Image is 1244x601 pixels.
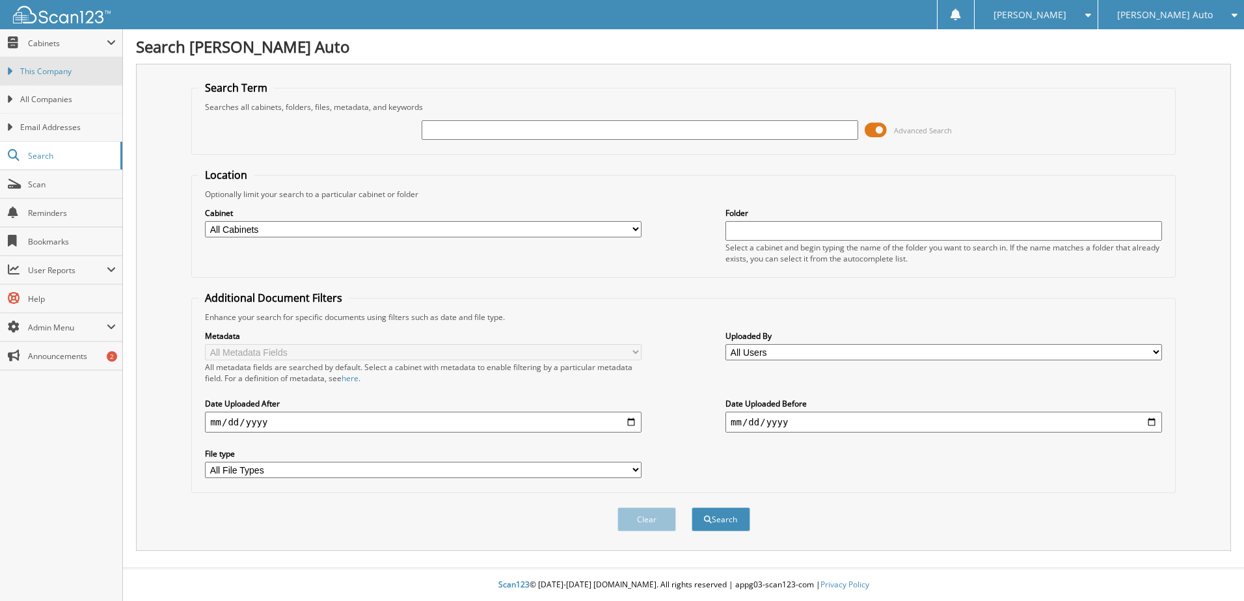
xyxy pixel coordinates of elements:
label: Metadata [205,330,642,341]
span: Email Addresses [20,122,116,133]
legend: Additional Document Filters [198,291,349,305]
span: All Companies [20,94,116,105]
button: Search [692,507,750,531]
label: File type [205,448,642,459]
iframe: Chat Widget [1179,539,1244,601]
div: 2 [107,351,117,362]
span: Admin Menu [28,322,107,333]
legend: Location [198,168,254,182]
label: Uploaded By [725,330,1162,341]
span: Announcements [28,351,116,362]
span: Scan [28,179,116,190]
legend: Search Term [198,81,274,95]
span: Advanced Search [894,126,952,135]
label: Cabinet [205,207,642,219]
label: Folder [725,207,1162,219]
span: Bookmarks [28,236,116,247]
span: Cabinets [28,38,107,49]
input: end [725,412,1162,433]
div: All metadata fields are searched by default. Select a cabinet with metadata to enable filtering b... [205,362,642,384]
div: Optionally limit your search to a particular cabinet or folder [198,189,1169,200]
div: Enhance your search for specific documents using filters such as date and file type. [198,312,1169,323]
span: Search [28,150,114,161]
span: Help [28,293,116,304]
input: start [205,412,642,433]
span: This Company [20,66,116,77]
img: scan123-logo-white.svg [13,6,111,23]
label: Date Uploaded After [205,398,642,409]
div: © [DATE]-[DATE] [DOMAIN_NAME]. All rights reserved | appg03-scan123-com | [123,569,1244,601]
span: User Reports [28,265,107,276]
div: Select a cabinet and begin typing the name of the folder you want to search in. If the name match... [725,242,1162,264]
span: [PERSON_NAME] [994,11,1066,19]
a: Privacy Policy [820,579,869,590]
a: here [342,373,358,384]
span: [PERSON_NAME] Auto [1117,11,1213,19]
h1: Search [PERSON_NAME] Auto [136,36,1231,57]
span: Reminders [28,207,116,219]
span: Scan123 [498,579,530,590]
button: Clear [617,507,676,531]
div: Searches all cabinets, folders, files, metadata, and keywords [198,101,1169,113]
label: Date Uploaded Before [725,398,1162,409]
